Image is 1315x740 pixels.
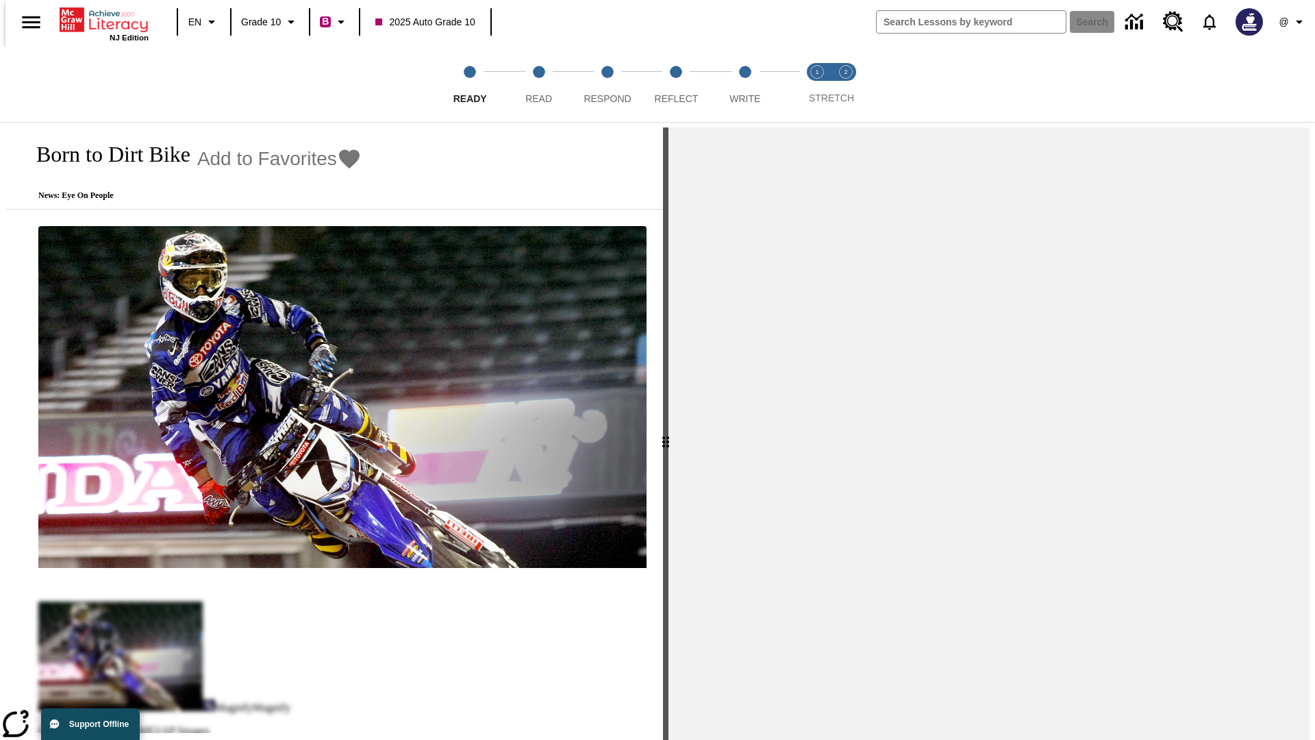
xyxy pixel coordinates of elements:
[38,226,647,569] img: Motocross racer James Stewart flies through the air on his dirt bike.
[1117,3,1155,41] a: Data Center
[663,127,668,740] div: Press Enter or Spacebar and then press right and left arrow keys to move the slider
[241,15,281,29] span: Grade 10
[797,47,837,122] button: Stretch Read step 1 of 2
[60,5,149,42] div: Home
[1271,10,1315,34] button: Profile/Settings
[236,10,305,34] button: Grade: Grade 10, Select a grade
[22,142,190,167] h1: Born to Dirt Bike
[1227,4,1271,40] button: Select a new avatar
[182,10,226,34] button: Language: EN, Select a language
[11,2,51,42] button: Open side menu
[322,13,329,30] span: B
[584,93,631,104] span: Respond
[636,47,716,122] button: Reflect step 4 of 5
[1279,15,1288,29] span: @
[453,93,487,104] span: Ready
[110,34,149,42] span: NJ Edition
[22,190,362,201] p: News: Eye On People
[668,127,1310,740] div: activity
[655,93,699,104] span: Reflect
[1236,8,1263,36] img: Avatar
[525,93,552,104] span: Read
[375,15,475,29] span: 2025 Auto Grade 10
[1155,3,1192,40] a: Resource Center, Will open in new tab
[729,93,760,104] span: Write
[5,127,663,733] div: reading
[826,47,866,122] button: Stretch Respond step 2 of 2
[705,47,785,122] button: Write step 5 of 5
[188,15,201,29] span: EN
[568,47,647,122] button: Respond step 3 of 5
[877,11,1066,33] input: search field
[430,47,510,122] button: Ready step 1 of 5
[844,69,847,75] text: 2
[815,69,818,75] text: 1
[809,92,854,103] span: STRETCH
[499,47,578,122] button: Read step 2 of 5
[314,10,355,34] button: Boost Class color is violet red. Change class color
[69,719,129,729] span: Support Offline
[41,708,140,740] button: Support Offline
[197,148,337,170] span: Add to Favorites
[197,147,362,171] button: Add to Favorites - Born to Dirt Bike
[1192,4,1227,40] a: Notifications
